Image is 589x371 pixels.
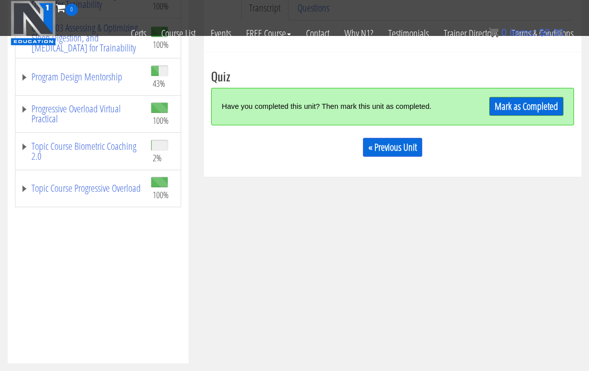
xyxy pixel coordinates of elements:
a: Program Design Mentorship [20,72,141,82]
a: Events [203,16,239,51]
img: icon11.png [489,27,499,37]
span: 43% [153,78,165,89]
a: Testimonials [381,16,436,51]
a: 0 items: $0.00 [489,27,564,38]
bdi: 0.00 [539,27,564,38]
a: Why N1? [337,16,381,51]
span: $ [539,27,545,38]
a: Contact [298,16,337,51]
img: n1-education [10,0,56,45]
span: items: [510,27,536,38]
span: 2% [153,152,162,163]
a: « Previous Unit [363,138,422,157]
a: Terms & Conditions [504,16,581,51]
h3: Quiz [211,69,574,82]
a: Mark as Completed [489,97,564,116]
span: 0 [501,27,507,38]
a: Topic Course Biometric Coaching 2.0 [20,141,141,161]
a: Course 03 Assessing & Optimizing Sleep Digestion, and [MEDICAL_DATA] for Trainability [20,23,141,53]
span: 100% [153,115,169,126]
a: 0 [56,1,78,14]
a: Trainer Directory [436,16,504,51]
a: Progressive Overload Virtual Practical [20,104,141,124]
div: Have you completed this unit? Then mark this unit as completed. [222,96,474,117]
a: Course List [154,16,203,51]
span: 0 [65,3,78,16]
a: Topic Course Progressive Overload [20,183,141,193]
a: Certs [123,16,154,51]
a: FREE Course [239,16,298,51]
span: 100% [153,189,169,200]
